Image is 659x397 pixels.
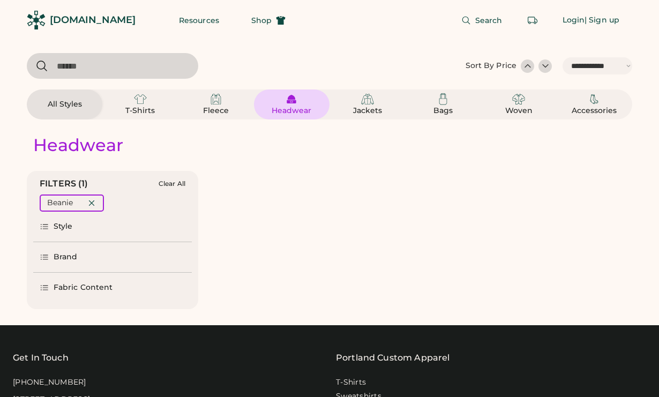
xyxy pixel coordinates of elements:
div: Beanie [47,198,73,208]
img: Rendered Logo - Screens [27,11,46,29]
div: [PHONE_NUMBER] [13,377,86,388]
img: Woven Icon [512,93,525,106]
div: Clear All [159,180,185,188]
button: Resources [166,10,232,31]
div: Get In Touch [13,351,69,364]
a: Portland Custom Apparel [336,351,450,364]
div: Headwear [33,134,123,156]
div: Fleece [192,106,240,116]
div: Bags [419,106,467,116]
img: T-Shirts Icon [134,93,147,106]
img: Fleece Icon [209,93,222,106]
div: Login [563,15,585,26]
div: Brand [54,252,78,263]
div: [DOMAIN_NAME] [50,13,136,27]
div: T-Shirts [116,106,164,116]
span: Search [475,17,503,24]
div: Fabric Content [54,282,113,293]
img: Bags Icon [437,93,450,106]
button: Shop [238,10,298,31]
div: All Styles [41,99,89,110]
button: Retrieve an order [522,10,543,31]
img: Accessories Icon [588,93,601,106]
div: Sort By Price [466,61,516,71]
div: Woven [495,106,543,116]
div: | Sign up [585,15,619,26]
div: Jackets [343,106,392,116]
div: FILTERS (1) [40,177,88,190]
div: Headwear [267,106,316,116]
div: Style [54,221,73,232]
span: Shop [251,17,272,24]
img: Jackets Icon [361,93,374,106]
img: Headwear Icon [285,93,298,106]
div: Accessories [570,106,618,116]
button: Search [448,10,515,31]
a: T-Shirts [336,377,366,388]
